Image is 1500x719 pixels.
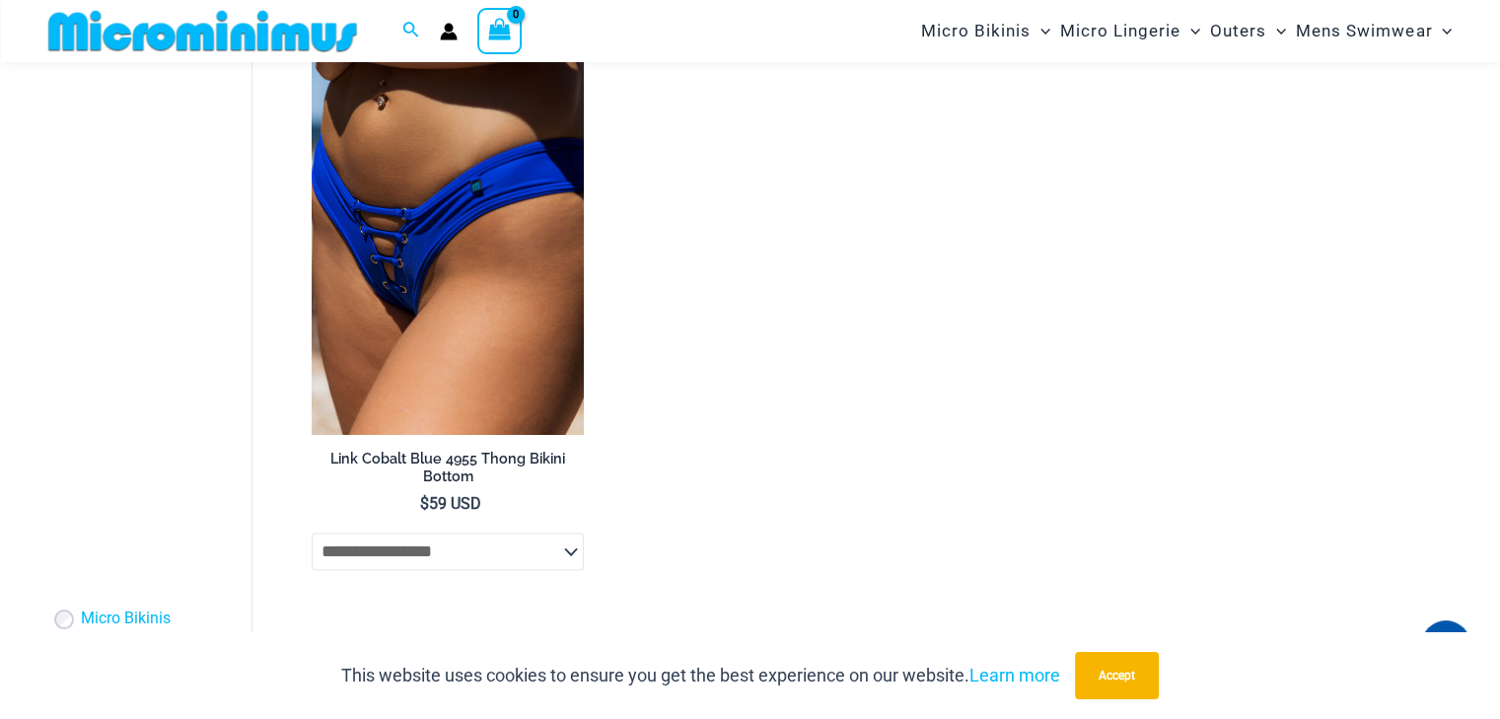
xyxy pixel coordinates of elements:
a: Account icon link [440,23,458,40]
a: Learn more [969,665,1060,685]
span: Menu Toggle [1432,6,1452,56]
span: $ [420,494,429,513]
nav: Site Navigation [913,3,1461,59]
a: Micro BikinisMenu ToggleMenu Toggle [916,6,1055,56]
span: Menu Toggle [1266,6,1286,56]
a: Micro Bikinis [81,610,171,630]
img: Link Cobalt Blue 4955 Bottom 02 [312,27,584,435]
button: Accept [1075,652,1159,699]
bdi: 59 USD [420,494,481,513]
span: Mens Swimwear [1296,6,1432,56]
a: Link Cobalt Blue 4955 Thong Bikini Bottom [312,450,584,494]
h2: Link Cobalt Blue 4955 Thong Bikini Bottom [312,450,584,486]
a: Micro LingerieMenu ToggleMenu Toggle [1055,6,1205,56]
a: Mens SwimwearMenu ToggleMenu Toggle [1291,6,1457,56]
span: Menu Toggle [1180,6,1200,56]
iframe: TrustedSite Certified [49,66,227,461]
p: This website uses cookies to ensure you get the best experience on our website. [341,661,1060,690]
a: Link Cobalt Blue 4955 Bottom 02Link Cobalt Blue 4955 Bottom 03Link Cobalt Blue 4955 Bottom 03 [312,27,584,435]
a: Search icon link [402,19,420,43]
a: View Shopping Cart, empty [477,8,523,53]
img: MM SHOP LOGO FLAT [40,9,365,53]
span: Micro Bikinis [921,6,1031,56]
span: Menu Toggle [1031,6,1050,56]
span: Micro Lingerie [1060,6,1180,56]
a: OutersMenu ToggleMenu Toggle [1205,6,1291,56]
span: Outers [1210,6,1266,56]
